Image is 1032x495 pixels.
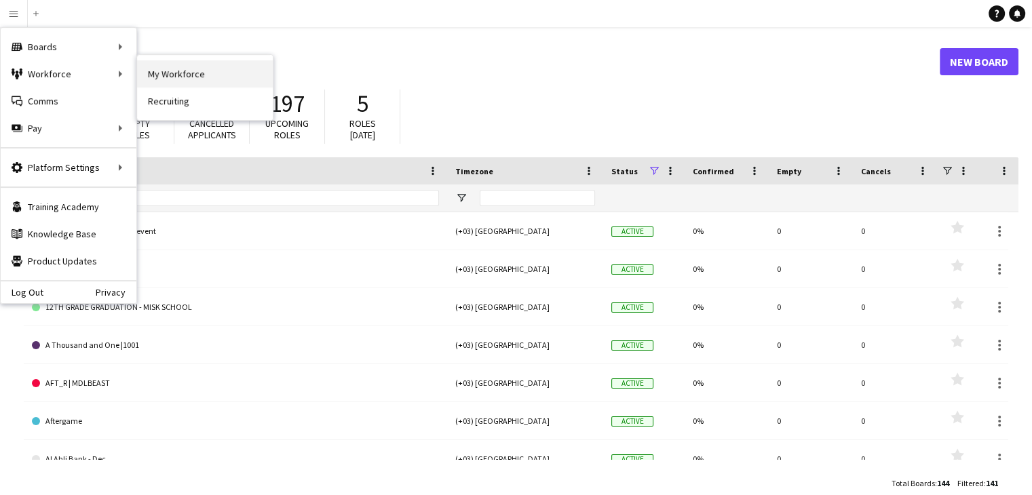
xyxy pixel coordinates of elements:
div: (+03) [GEOGRAPHIC_DATA] [447,402,603,439]
div: (+03) [GEOGRAPHIC_DATA] [447,288,603,325]
div: 0 [853,440,937,477]
div: 0 [853,364,937,401]
div: 0 [853,326,937,363]
a: 12TH GRADE GRADUATION - MISK SCHOOL [32,288,439,326]
a: AFT_R | MDLBEAST [32,364,439,402]
span: Status [611,166,638,176]
a: A Thousand and One |1001 [32,326,439,364]
a: Al Ahli Bank - Dec [32,440,439,478]
div: Workforce [1,60,136,87]
div: 0% [685,212,769,250]
span: 5 [357,89,368,119]
div: 0% [685,326,769,363]
div: (+03) [GEOGRAPHIC_DATA] [447,250,603,288]
div: 0 [769,440,853,477]
a: New Board [940,48,1018,75]
div: (+03) [GEOGRAPHIC_DATA] [447,212,603,250]
div: 0% [685,440,769,477]
div: 0 [853,402,937,439]
a: Training Academy [1,193,136,220]
div: Platform Settings [1,154,136,181]
a: Product Updates [1,248,136,275]
div: 0% [685,250,769,288]
a: *SS24 MDLBEAST* [32,250,439,288]
div: 0 [853,212,937,250]
input: Timezone Filter Input [480,190,595,206]
span: Empty [777,166,801,176]
div: 0% [685,288,769,325]
div: Pay [1,115,136,142]
span: 144 [937,478,949,488]
span: Upcoming roles [265,117,309,141]
div: 0 [769,326,853,363]
div: 0 [769,212,853,250]
a: Recruiting [137,87,273,115]
a: Comms [1,87,136,115]
span: 141 [986,478,998,488]
a: Log Out [1,287,43,298]
span: 197 [270,89,305,119]
span: Cancels [861,166,891,176]
a: Knowledge Base [1,220,136,248]
span: Timezone [455,166,493,176]
span: Confirmed [693,166,734,176]
span: Filtered [957,478,984,488]
span: Active [611,226,653,237]
a: My Workforce [137,60,273,87]
div: 0 [853,288,937,325]
div: 0 [769,364,853,401]
span: Active [611,378,653,389]
div: 0 [769,250,853,288]
span: Active [611,340,653,351]
span: Active [611,454,653,464]
div: 0% [685,364,769,401]
a: Aftergame [32,402,439,440]
span: Active [611,416,653,427]
span: Active [611,302,653,313]
div: 0 [769,402,853,439]
div: 0 [769,288,853,325]
h1: Boards [24,52,940,72]
div: Boards [1,33,136,60]
a: Al manar groundbreaking event [32,212,439,250]
div: (+03) [GEOGRAPHIC_DATA] [447,440,603,477]
div: 0 [853,250,937,288]
div: 0% [685,402,769,439]
button: Open Filter Menu [455,192,467,204]
span: Active [611,264,653,275]
div: (+03) [GEOGRAPHIC_DATA] [447,364,603,401]
a: Privacy [96,287,136,298]
input: Board name Filter Input [56,190,439,206]
span: Roles [DATE] [349,117,376,141]
span: Cancelled applicants [188,117,236,141]
span: Total Boards [892,478,935,488]
div: (+03) [GEOGRAPHIC_DATA] [447,326,603,363]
